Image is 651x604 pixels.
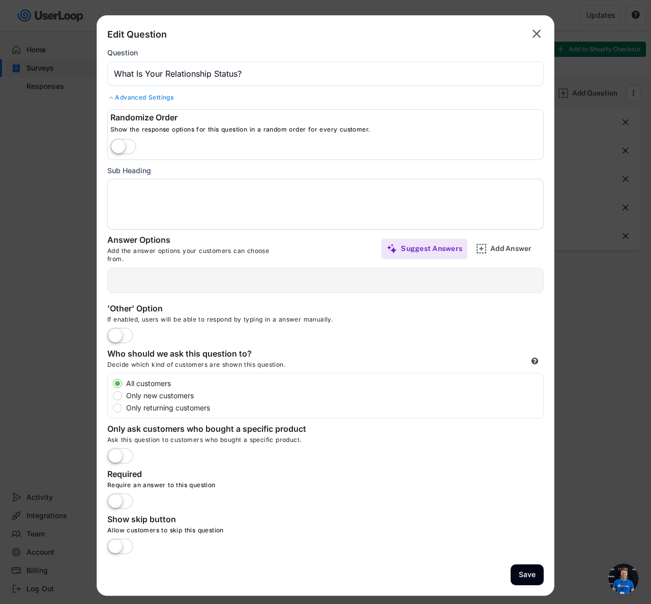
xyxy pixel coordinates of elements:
[490,244,541,253] div: Add Answer
[107,247,285,263] div: Add the answer options your customers can choose from.
[401,244,462,253] div: Suggest Answers
[107,93,544,102] div: Advanced Settings
[107,165,544,176] div: Sub Heading
[387,243,397,254] img: MagicMajor%20%28Purple%29.svg
[107,235,260,247] div: Answer Options
[123,404,543,411] label: Only returning customers
[107,424,311,436] div: Only ask customers who bought a specific product
[123,380,543,387] label: All customers
[110,125,543,134] div: Show the response options for this question in a random order for every customer.
[107,469,311,481] div: Required
[608,563,639,594] div: Open chat
[107,526,412,538] div: Allow customers to skip this question
[476,243,487,254] img: AddMajor.svg
[107,28,167,41] div: Edit Question
[511,564,544,585] button: Save
[532,26,541,41] text: 
[529,26,544,42] button: 
[107,315,412,328] div: If enabled, users will be able to respond by typing in a answer manually.
[107,303,311,315] div: 'Other' Option
[107,436,544,448] div: Ask this question to customers who bought a specific product.
[107,514,311,526] div: Show skip button
[107,481,412,493] div: Require an answer to this question
[107,48,138,57] div: Question
[110,112,543,123] div: Randomize Order
[107,361,362,373] div: Decide which kind of customers are shown this question.
[107,61,544,86] input: Type your question here...
[107,348,311,361] div: Who should we ask this question to?
[123,392,543,399] label: Only new customers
